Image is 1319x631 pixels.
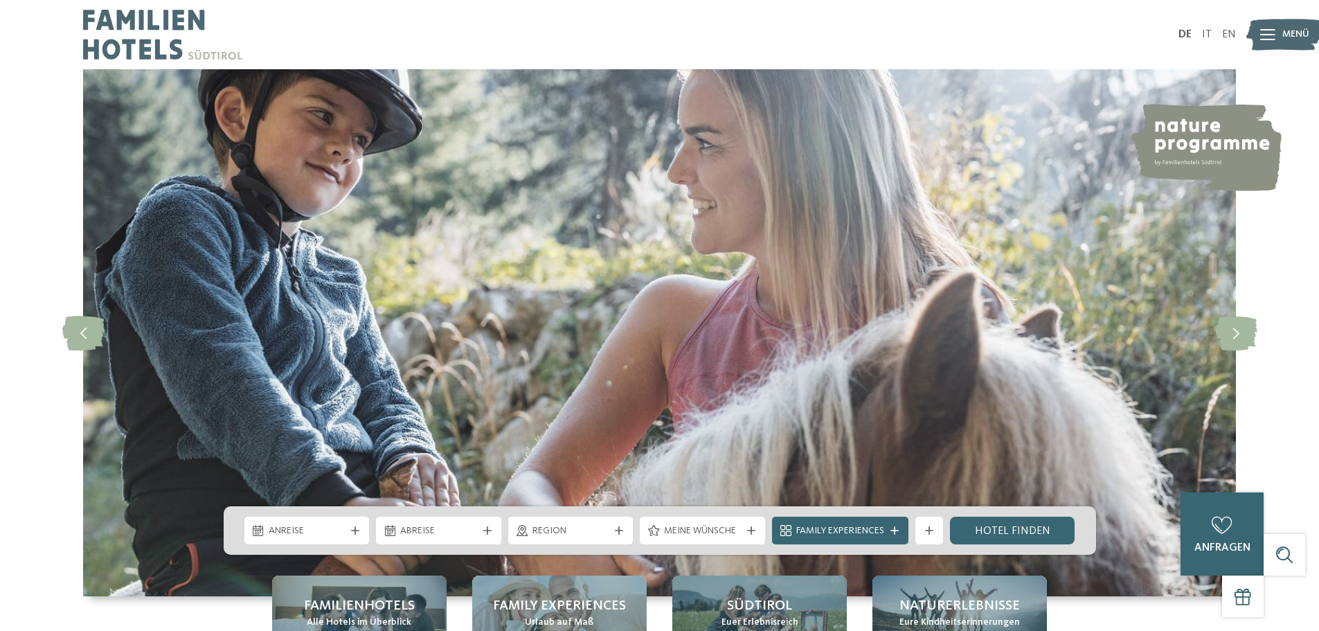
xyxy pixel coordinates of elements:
span: Family Experiences [493,596,626,616]
span: Region [532,524,609,538]
span: Anreise [269,524,346,538]
span: Familienhotels [304,596,415,616]
a: IT [1202,29,1212,40]
span: Family Experiences [796,524,884,538]
span: Naturerlebnisse [899,596,1020,616]
span: anfragen [1194,542,1250,553]
span: Alle Hotels im Überblick [307,616,411,630]
span: Menü [1282,28,1309,42]
span: Südtirol [727,596,792,616]
span: Eure Kindheitserinnerungen [899,616,1020,630]
a: EN [1222,29,1236,40]
span: Urlaub auf Maß [525,616,593,630]
img: nature programme by Familienhotels Südtirol [1129,104,1282,191]
a: DE [1178,29,1192,40]
span: Euer Erlebnisreich [721,616,798,630]
a: Hotel finden [950,517,1075,544]
img: Familienhotels Südtirol: The happy family places [83,69,1236,596]
a: anfragen [1181,492,1264,576]
span: Meine Wünsche [664,524,741,538]
span: Abreise [400,524,477,538]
